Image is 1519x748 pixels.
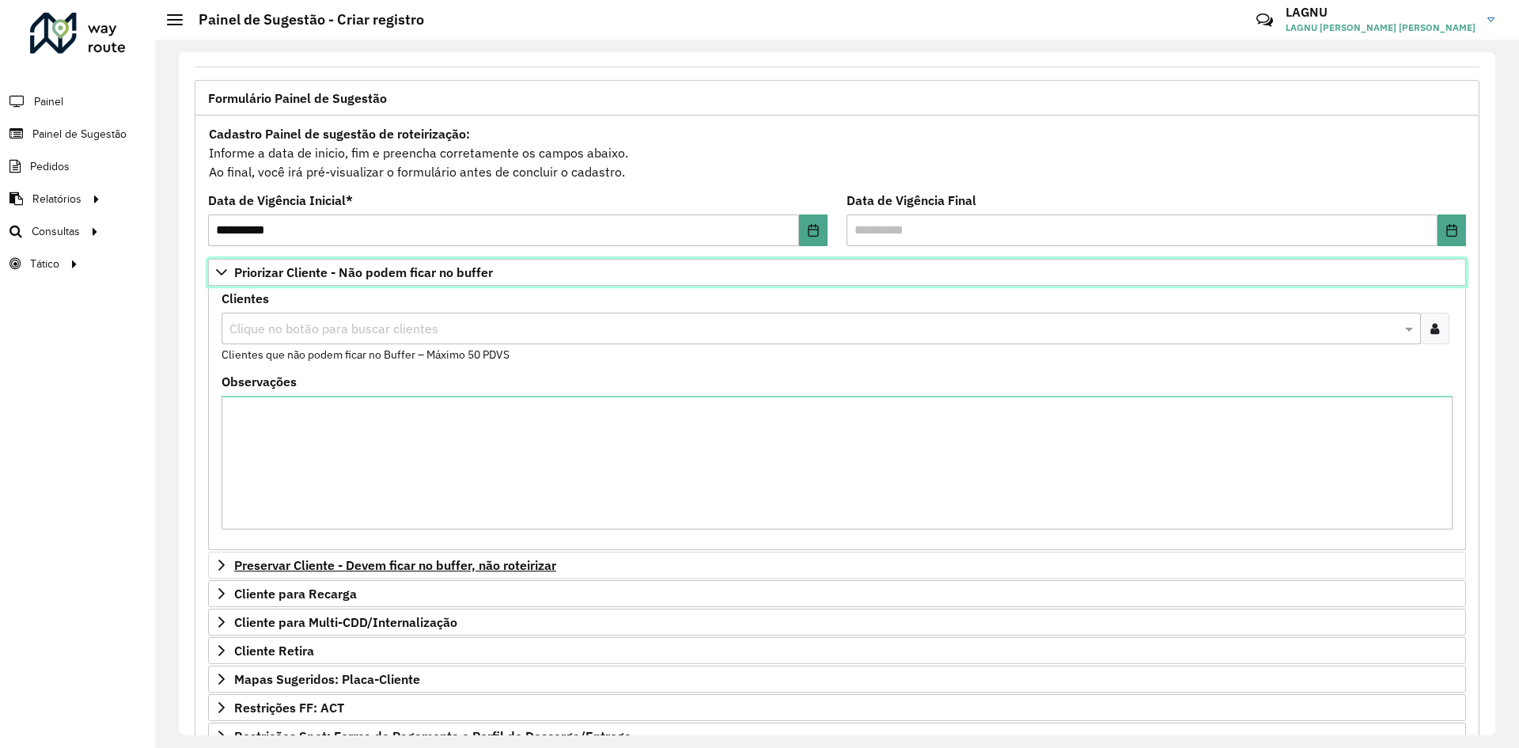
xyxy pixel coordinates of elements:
[32,223,80,240] span: Consultas
[1248,3,1282,37] a: Contato Rápido
[1438,215,1466,246] button: Choose Date
[234,587,357,600] span: Cliente para Recarga
[209,126,470,142] strong: Cadastro Painel de sugestão de roteirização:
[30,158,70,175] span: Pedidos
[222,372,297,391] label: Observações
[222,289,269,308] label: Clientes
[234,266,493,279] span: Priorizar Cliente - Não podem ficar no buffer
[234,730,631,742] span: Restrições Spot: Forma de Pagamento e Perfil de Descarga/Entrega
[847,191,976,210] label: Data de Vigência Final
[1286,5,1475,20] h3: LAGNU
[1286,21,1475,35] span: LAGNU [PERSON_NAME] [PERSON_NAME]
[234,559,556,571] span: Preservar Cliente - Devem ficar no buffer, não roteirizar
[208,259,1466,286] a: Priorizar Cliente - Não podem ficar no buffer
[30,256,59,272] span: Tático
[208,609,1466,636] a: Cliente para Multi-CDD/Internalização
[208,92,387,104] span: Formulário Painel de Sugestão
[34,93,63,110] span: Painel
[222,347,509,362] small: Clientes que não podem ficar no Buffer – Máximo 50 PDVS
[234,616,457,628] span: Cliente para Multi-CDD/Internalização
[32,191,81,207] span: Relatórios
[234,673,420,685] span: Mapas Sugeridos: Placa-Cliente
[183,11,424,28] h2: Painel de Sugestão - Criar registro
[234,701,344,714] span: Restrições FF: ACT
[32,126,127,142] span: Painel de Sugestão
[208,637,1466,664] a: Cliente Retira
[208,666,1466,693] a: Mapas Sugeridos: Placa-Cliente
[208,286,1466,550] div: Priorizar Cliente - Não podem ficar no buffer
[208,552,1466,579] a: Preservar Cliente - Devem ficar no buffer, não roteirizar
[208,580,1466,607] a: Cliente para Recarga
[799,215,828,246] button: Choose Date
[234,644,314,657] span: Cliente Retira
[208,694,1466,721] a: Restrições FF: ACT
[208,191,353,210] label: Data de Vigência Inicial
[208,123,1466,182] div: Informe a data de inicio, fim e preencha corretamente os campos abaixo. Ao final, você irá pré-vi...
